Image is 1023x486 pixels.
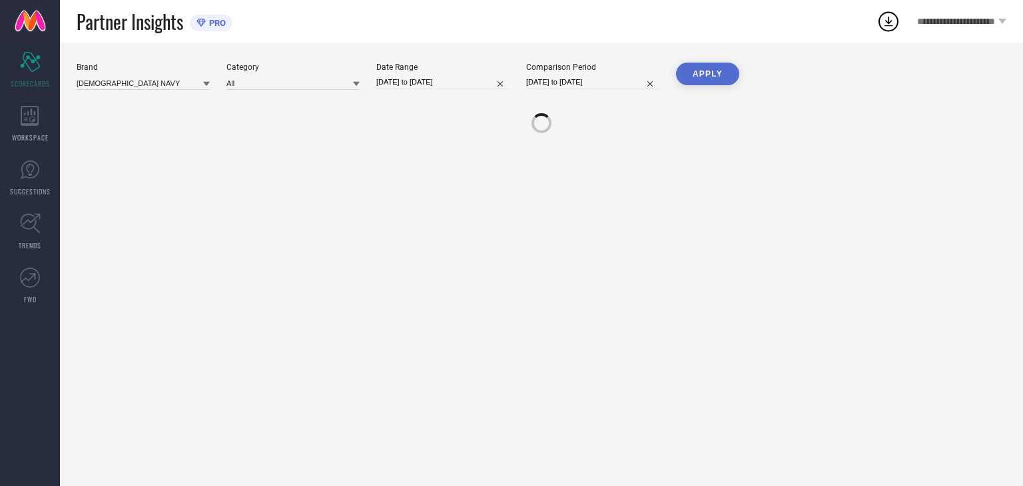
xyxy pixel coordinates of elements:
[24,294,37,304] span: FWD
[376,63,510,72] div: Date Range
[77,8,183,35] span: Partner Insights
[12,132,49,142] span: WORKSPACE
[10,186,51,196] span: SUGGESTIONS
[376,75,510,89] input: Select date range
[19,240,41,250] span: TRENDS
[11,79,50,89] span: SCORECARDS
[876,9,900,33] div: Open download list
[676,63,739,85] button: APPLY
[226,63,360,72] div: Category
[77,63,210,72] div: Brand
[526,63,659,72] div: Comparison Period
[526,75,659,89] input: Select comparison period
[206,18,226,28] span: PRO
